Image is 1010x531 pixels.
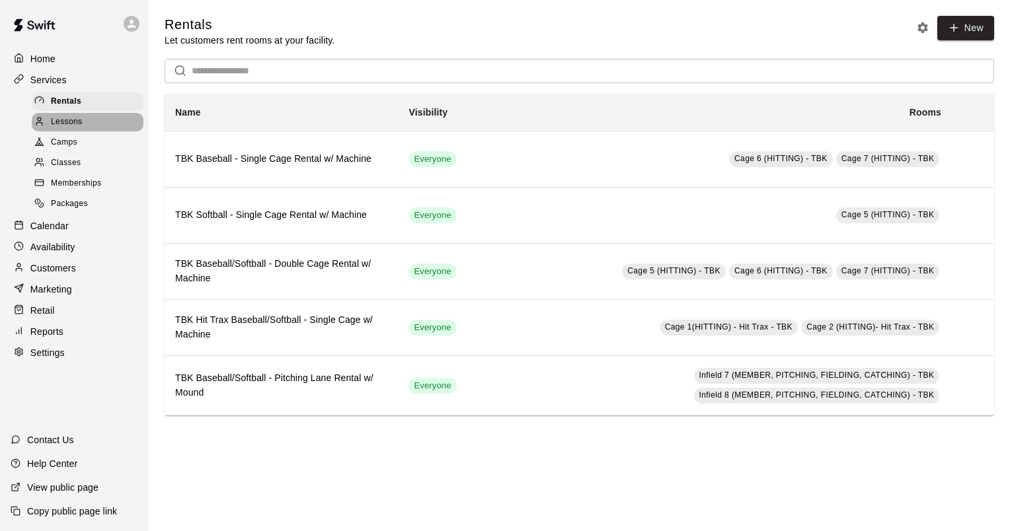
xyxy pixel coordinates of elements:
button: Rental settings [913,18,933,38]
span: Cage 7 (HITTING) - TBK [841,154,935,163]
span: Infield 8 (MEMBER, PITCHING, FIELDING, CATCHING) - TBK [699,390,935,400]
span: Everyone [408,265,456,278]
a: Settings [11,343,138,363]
p: Copy public page link [27,505,117,518]
span: Rentals [51,95,81,108]
span: Everyone [408,153,456,166]
span: Cage 6 (HITTING) - TBK [734,154,828,163]
p: Retail [30,304,55,317]
a: Availability [11,237,138,257]
span: Cage 5 (HITTING) - TBK [841,210,935,219]
p: Customers [30,262,76,275]
span: Camps [51,136,77,149]
a: New [937,16,994,40]
span: Cage 1(HITTING) - Hit Trax - TBK [665,322,793,332]
p: Availability [30,240,75,254]
span: Lessons [51,116,83,129]
span: Everyone [408,380,456,392]
p: Home [30,52,56,65]
a: Reports [11,322,138,341]
p: Settings [30,346,65,359]
div: Classes [32,154,143,172]
div: This service is visible to all of your customers [408,151,456,167]
h6: TBK Baseball/Softball - Pitching Lane Rental w/ Mound [175,371,387,400]
a: Rentals [32,91,149,112]
table: simple table [165,94,994,415]
a: Classes [32,153,149,174]
span: Packages [51,197,88,211]
span: Cage 6 (HITTING) - TBK [734,266,828,275]
div: This service is visible to all of your customers [408,264,456,279]
span: Everyone [408,322,456,334]
a: Calendar [11,216,138,236]
span: Cage 7 (HITTING) - TBK [841,266,935,275]
p: Services [30,73,67,87]
p: Help Center [27,457,77,470]
div: Rentals [32,92,143,111]
div: Lessons [32,113,143,131]
a: Retail [11,301,138,320]
a: Services [11,70,138,90]
div: This service is visible to all of your customers [408,320,456,336]
div: Memberships [32,174,143,193]
h6: TBK Softball - Single Cage Rental w/ Machine [175,208,387,223]
span: Classes [51,157,81,170]
p: Contact Us [27,433,74,446]
span: Cage 2 (HITTING)- Hit Trax - TBK [806,322,934,332]
a: Customers [11,258,138,278]
p: Reports [30,325,63,338]
p: Let customers rent rooms at your facility. [165,34,334,47]
p: Calendar [30,219,69,232]
a: Marketing [11,279,138,299]
a: Home [11,49,138,69]
h5: Rentals [165,16,334,34]
h6: TBK Baseball - Single Cage Rental w/ Machine [175,152,387,166]
span: Memberships [51,177,101,190]
a: Memberships [32,174,149,194]
div: This service is visible to all of your customers [408,378,456,394]
div: This service is visible to all of your customers [408,207,456,223]
span: Infield 7 (MEMBER, PITCHING, FIELDING, CATCHING) - TBK [699,371,935,380]
h6: TBK Baseball/Softball - Double Cage Rental w/ Machine [175,257,387,286]
span: Everyone [408,209,456,222]
h6: TBK Hit Trax Baseball/Softball - Single Cage w/ Machine [175,313,387,342]
b: Name [175,107,201,118]
div: Packages [32,195,143,213]
a: Packages [32,194,149,215]
p: View public page [27,481,98,494]
p: Marketing [30,283,72,296]
b: Rooms [910,107,941,118]
span: Cage 5 (HITTING) - TBK [627,266,720,275]
b: Visibility [408,107,447,118]
a: Camps [32,133,149,153]
div: Camps [32,133,143,152]
a: Lessons [32,112,149,132]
